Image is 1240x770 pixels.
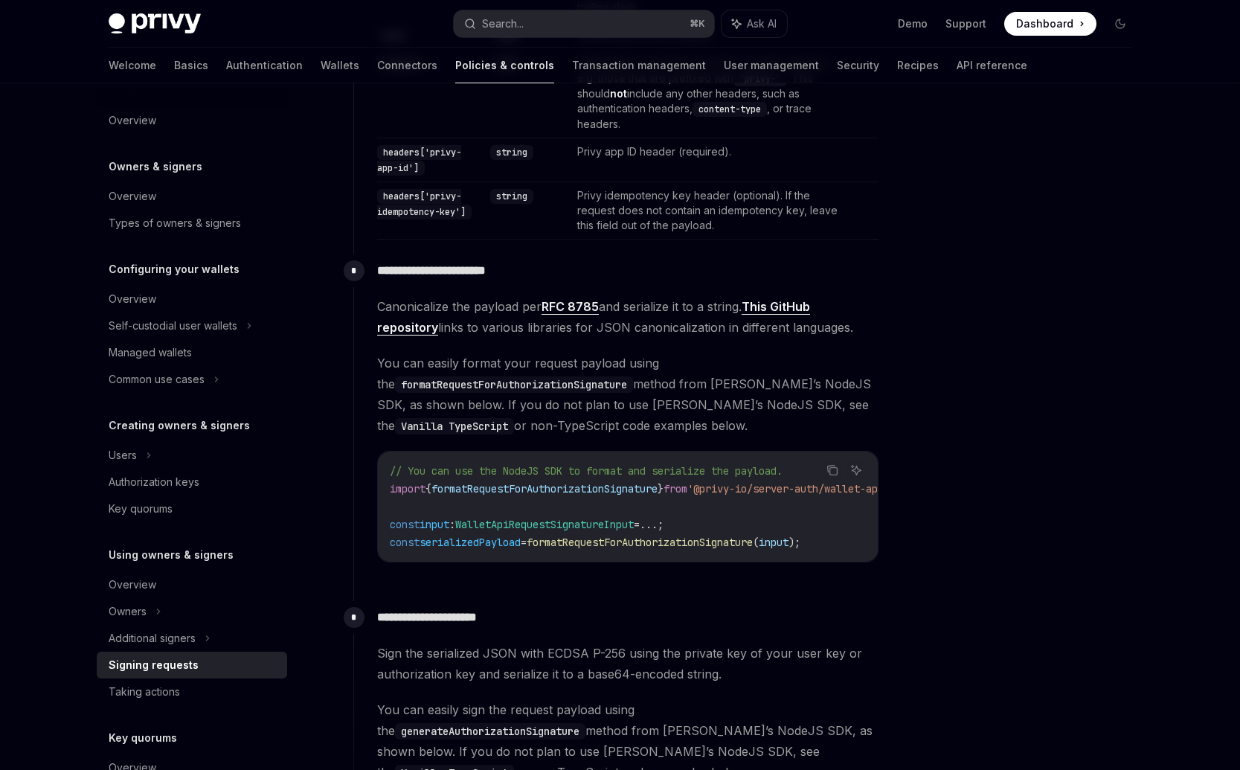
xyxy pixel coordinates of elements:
[658,482,664,495] span: }
[1108,12,1132,36] button: Toggle dark mode
[109,473,199,491] div: Authorization keys
[377,296,878,338] span: Canonicalize the payload per and serialize it to a string. links to various libraries for JSON ca...
[527,536,753,549] span: formatRequestForAuthorizationSignature
[945,16,986,31] a: Support
[97,183,287,210] a: Overview
[449,518,455,531] span: :
[957,48,1027,83] a: API reference
[97,107,287,134] a: Overview
[97,495,287,522] a: Key quorums
[109,187,156,205] div: Overview
[390,518,420,531] span: const
[109,446,137,464] div: Users
[109,13,201,34] img: dark logo
[658,518,664,531] span: ;
[722,10,787,37] button: Ask AI
[390,482,425,495] span: import
[571,50,848,138] td: JSON object containing any Privy-specific headers, e.g. those that are prefixed with . This shoul...
[542,299,599,315] a: RFC 8785
[788,536,800,549] span: );
[97,678,287,705] a: Taking actions
[109,290,156,308] div: Overview
[390,536,420,549] span: const
[97,652,287,678] a: Signing requests
[897,48,939,83] a: Recipes
[377,643,878,684] span: Sign the serialized JSON with ECDSA P-256 using the private key of your user key or authorization...
[109,603,147,620] div: Owners
[97,469,287,495] a: Authorization keys
[109,48,156,83] a: Welcome
[490,189,533,204] code: string
[837,48,879,83] a: Security
[1004,12,1096,36] a: Dashboard
[377,353,878,436] span: You can easily format your request payload using the method from [PERSON_NAME]’s NodeJS SDK, as s...
[1016,16,1073,31] span: Dashboard
[898,16,928,31] a: Demo
[109,500,173,518] div: Key quorums
[664,482,687,495] span: from
[390,464,783,478] span: // You can use the NodeJS SDK to format and serialize the payload.
[109,629,196,647] div: Additional signers
[97,286,287,312] a: Overview
[690,18,705,30] span: ⌘ K
[377,145,461,176] code: headers['privy-app-id']
[571,138,848,182] td: Privy app ID header (required).
[109,729,177,747] h5: Key quorums
[109,317,237,335] div: Self-custodial user wallets
[420,518,449,531] span: input
[395,723,585,739] code: generateAuthorizationSignature
[109,344,192,362] div: Managed wallets
[395,418,514,434] code: Vanilla TypeScript
[572,48,706,83] a: Transaction management
[395,376,633,393] code: formatRequestForAuthorizationSignature
[109,112,156,129] div: Overview
[747,16,777,31] span: Ask AI
[521,536,527,549] span: =
[377,48,437,83] a: Connectors
[571,182,848,240] td: Privy idempotency key header (optional). If the request does not contain an idempotency key, leav...
[482,15,524,33] div: Search...
[693,102,767,117] code: content-type
[226,48,303,83] a: Authentication
[823,461,842,480] button: Copy the contents from the code block
[109,370,205,388] div: Common use cases
[847,461,866,480] button: Ask AI
[321,48,359,83] a: Wallets
[109,260,240,278] h5: Configuring your wallets
[109,576,156,594] div: Overview
[455,518,634,531] span: WalletApiRequestSignatureInput
[97,210,287,237] a: Types of owners & signers
[174,48,208,83] a: Basics
[454,10,714,37] button: Search...⌘K
[640,518,658,531] span: ...
[431,482,658,495] span: formatRequestForAuthorizationSignature
[724,48,819,83] a: User management
[109,158,202,176] h5: Owners & signers
[759,536,788,549] span: input
[420,536,521,549] span: serializedPayload
[425,482,431,495] span: {
[109,546,234,564] h5: Using owners & signers
[455,48,554,83] a: Policies & controls
[610,87,627,100] strong: not
[687,482,890,495] span: '@privy-io/server-auth/wallet-api'
[753,536,759,549] span: (
[109,683,180,701] div: Taking actions
[109,417,250,434] h5: Creating owners & signers
[634,518,640,531] span: =
[377,189,472,219] code: headers['privy-idempotency-key']
[109,656,199,674] div: Signing requests
[109,214,241,232] div: Types of owners & signers
[97,339,287,366] a: Managed wallets
[97,571,287,598] a: Overview
[490,145,533,160] code: string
